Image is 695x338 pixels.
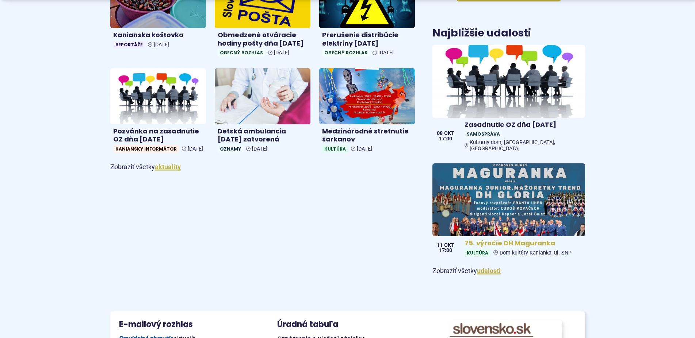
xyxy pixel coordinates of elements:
[437,131,443,136] span: 08
[444,243,454,248] span: okt
[437,248,454,253] span: 17:00
[119,320,260,329] h3: E-mailový rozhlas
[432,45,585,155] a: Zasadnutie OZ dňa [DATE] SamosprávaKultúrny dom, [GEOGRAPHIC_DATA], [GEOGRAPHIC_DATA] 08 okt 17:00
[357,146,372,152] span: [DATE]
[465,121,582,129] h4: Zasadnutie OZ dňa [DATE]
[252,146,267,152] span: [DATE]
[378,50,394,56] span: [DATE]
[274,50,289,56] span: [DATE]
[322,31,412,47] h4: Prerušenie distribúcie elektriny [DATE]
[322,127,412,144] h4: Medzinárodné stretnutie šarkanov
[432,265,585,277] p: Zobraziť všetky
[444,131,454,136] span: okt
[432,28,531,39] h3: Najbližšie udalosti
[215,68,310,156] a: Detská ambulancia [DATE] zatvorená Oznamy [DATE]
[110,162,415,173] p: Zobraziť všetky
[465,249,490,257] span: Kultúra
[322,49,370,57] span: Obecný rozhlas
[477,267,501,275] a: Zobraziť všetky udalosti
[113,31,203,39] h4: Kanianska koštovka
[218,145,243,153] span: Oznamy
[470,139,582,152] span: Kultúrny dom, [GEOGRAPHIC_DATA], [GEOGRAPHIC_DATA]
[437,243,443,248] span: 11
[437,136,454,141] span: 17:00
[113,127,203,144] h4: Pozvánka na zasadnutie OZ dňa [DATE]
[432,163,585,260] a: 75. výročie DH Maguranka KultúraDom kultúry Kanianka, ul. SNP 11 okt 17:00
[322,145,348,153] span: Kultúra
[465,239,582,248] h4: 75. výročie DH Maguranka
[465,130,502,138] span: Samospráva
[155,163,181,171] a: Zobraziť všetky aktuality
[218,31,308,47] h4: Obmedzené otváracie hodiny pošty dňa [DATE]
[500,250,572,256] span: Dom kultúry Kanianka, ul. SNP
[154,42,169,48] span: [DATE]
[218,127,308,144] h4: Detská ambulancia [DATE] zatvorená
[113,145,179,153] span: Kaniansky informátor
[188,146,203,152] span: [DATE]
[319,68,415,156] a: Medzinárodné stretnutie šarkanov Kultúra [DATE]
[113,41,145,48] span: Reportáže
[277,320,338,329] h3: Úradná tabuľa
[110,68,206,156] a: Pozvánka na zasadnutie OZ dňa [DATE] Kaniansky informátor [DATE]
[218,49,265,57] span: Obecný rozhlas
